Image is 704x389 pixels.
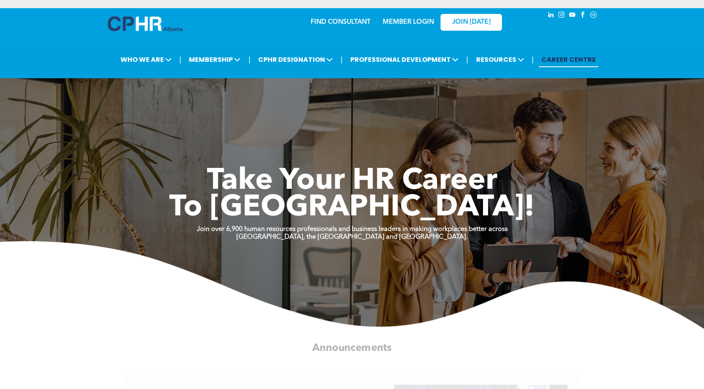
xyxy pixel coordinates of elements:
[108,16,182,31] img: A blue and white logo for cp alberta
[169,193,535,223] span: To [GEOGRAPHIC_DATA]!
[256,52,335,67] span: CPHR DESIGNATION
[557,10,566,21] a: instagram
[118,52,174,67] span: WHO WE ARE
[578,10,587,21] a: facebook
[248,51,250,68] li: |
[474,52,527,67] span: RESOURCES
[589,10,598,21] a: Social network
[383,19,434,25] a: MEMBER LOGIN
[311,19,370,25] a: FIND CONSULTANT
[539,52,598,67] a: CAREER CENTRE
[186,52,243,67] span: MEMBERSHIP
[546,10,555,21] a: linkedin
[312,343,391,353] span: Announcements
[441,14,502,31] a: JOIN [DATE]
[568,10,577,21] a: youtube
[179,51,182,68] li: |
[348,52,461,67] span: PROFESSIONAL DEVELOPMENT
[532,51,534,68] li: |
[207,167,497,196] span: Take Your HR Career
[236,234,468,240] strong: [GEOGRAPHIC_DATA], the [GEOGRAPHIC_DATA] and [GEOGRAPHIC_DATA].
[452,18,491,26] span: JOIN [DATE]
[466,51,468,68] li: |
[197,226,508,233] strong: Join over 6,900 human resources professionals and business leaders in making workplaces better ac...
[341,51,343,68] li: |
